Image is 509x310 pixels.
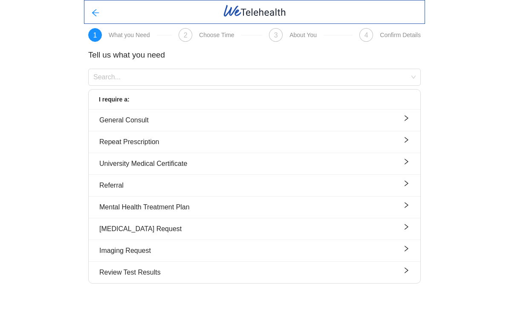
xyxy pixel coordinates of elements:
[93,32,97,39] span: 1
[403,136,410,147] span: right
[89,197,420,218] button: Mental Health Treatment Planright
[99,245,410,256] div: Imaging Request
[89,262,420,283] button: Review Test Resultsright
[84,3,107,20] button: arrow-left
[99,158,410,169] div: University Medical Certificate
[99,115,410,125] div: General Consult
[99,223,410,234] div: [MEDICAL_DATA] Request
[99,136,410,147] div: Repeat Prescription
[109,32,150,38] div: What you Need
[99,180,410,191] div: Referral
[89,240,420,261] button: Imaging Requestright
[403,267,410,278] span: right
[88,49,421,61] h3: Tell us what you need
[199,32,234,38] div: Choose Time
[91,9,100,18] span: arrow-left
[403,158,410,169] span: right
[403,223,410,234] span: right
[99,95,410,104] div: I require a:
[89,153,420,174] button: University Medical Certificateright
[289,32,317,38] div: About You
[184,32,188,39] span: 2
[274,32,278,39] span: 3
[364,32,368,39] span: 4
[89,110,420,131] button: General Consultright
[99,202,410,212] div: Mental Health Treatment Plan
[403,115,410,125] span: right
[403,180,410,191] span: right
[89,175,420,196] button: Referralright
[99,267,410,278] div: Review Test Results
[89,218,420,240] button: [MEDICAL_DATA] Requestright
[89,131,420,153] button: Repeat Prescriptionright
[380,32,421,38] div: Confirm Details
[403,202,410,212] span: right
[403,245,410,256] span: right
[223,4,287,18] img: WeTelehealth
